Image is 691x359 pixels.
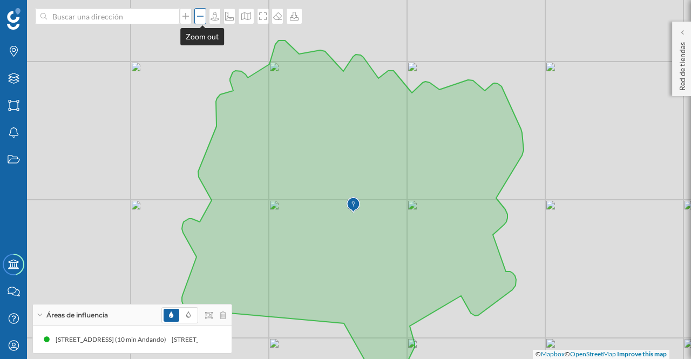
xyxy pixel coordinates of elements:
p: Red de tiendas [677,38,688,91]
img: Marker [347,194,360,216]
span: Áreas de influencia [46,310,108,320]
img: Geoblink Logo [7,8,21,30]
a: OpenStreetMap [570,350,616,358]
div: Zoom out [180,28,224,45]
a: Improve this map [617,350,667,358]
div: © © [533,350,669,359]
a: Mapbox [541,350,565,358]
div: [STREET_ADDRESS] (10 min Andando) [36,334,152,345]
span: Soporte [22,8,60,17]
div: [STREET_ADDRESS] (10 min Andando) [152,334,268,345]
